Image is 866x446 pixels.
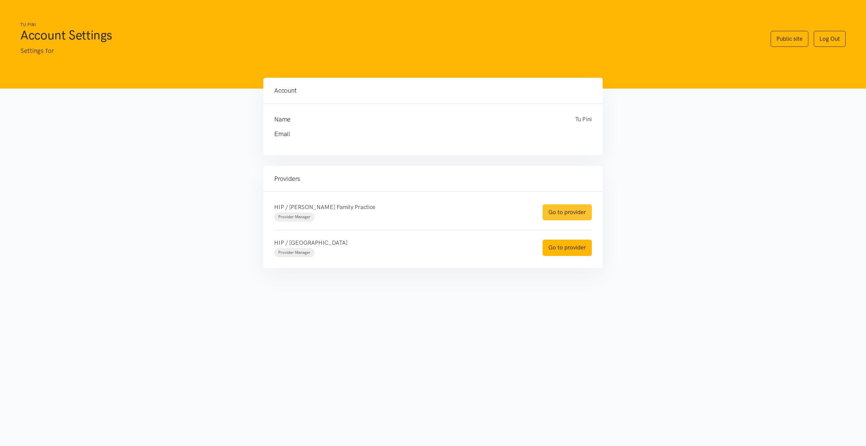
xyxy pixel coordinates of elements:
div: Tu Pini [568,115,599,124]
h1: Account Settings [20,27,757,43]
h4: Name [274,115,562,124]
a: Public site [771,31,808,47]
h4: Email [274,129,578,139]
a: Go to provider [543,240,592,256]
a: Log Out [814,31,846,47]
h6: Tu Pini [20,22,757,28]
a: Go to provider [543,204,592,220]
p: HIP / [GEOGRAPHIC_DATA] [274,238,529,247]
p: Settings for [20,46,757,56]
p: HIP / [PERSON_NAME] Family Practice [274,203,529,212]
span: Provider Manager [278,215,310,219]
h4: Providers [274,174,592,184]
span: Provider Manager [278,250,310,255]
h4: Account [274,86,592,95]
